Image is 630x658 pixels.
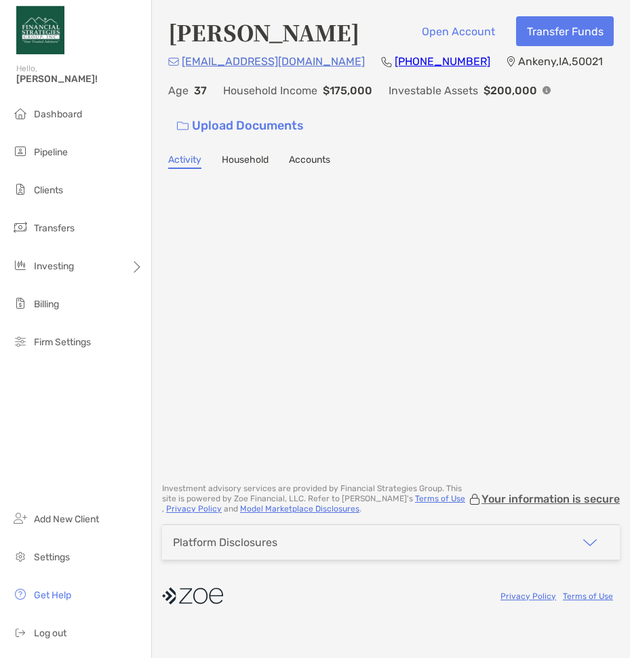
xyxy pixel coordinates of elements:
img: billing icon [12,295,28,311]
img: company logo [162,581,223,611]
p: Household Income [223,82,317,99]
img: investing icon [12,257,28,273]
a: Terms of Use [415,494,465,503]
img: icon arrow [582,535,598,551]
p: $175,000 [323,82,372,99]
span: [PERSON_NAME]! [16,73,143,85]
button: Transfer Funds [516,16,614,46]
img: Zoe Logo [16,5,64,54]
p: Your information is secure [481,492,620,505]
a: Activity [168,154,201,169]
p: $200,000 [484,82,537,99]
img: dashboard icon [12,105,28,121]
a: Model Marketplace Disclosures [240,504,359,514]
button: Open Account [411,16,505,46]
img: get-help icon [12,586,28,602]
span: Clients [34,185,63,196]
img: add_new_client icon [12,510,28,526]
a: Household [222,154,269,169]
p: Ankeny , IA , 50021 [518,53,603,70]
a: Upload Documents [168,111,313,140]
span: Dashboard [34,109,82,120]
img: pipeline icon [12,143,28,159]
span: Pipeline [34,147,68,158]
a: [PHONE_NUMBER] [395,55,490,68]
span: Firm Settings [34,336,91,348]
img: Phone Icon [381,56,392,67]
div: Platform Disclosures [173,536,277,549]
span: Add New Client [34,514,99,525]
p: 37 [194,82,207,99]
img: logout icon [12,624,28,640]
img: Info Icon [543,86,551,94]
span: Log out [34,627,66,639]
img: Email Icon [168,58,179,66]
a: Privacy Policy [500,592,556,601]
img: clients icon [12,181,28,197]
a: Terms of Use [563,592,613,601]
img: button icon [177,121,189,131]
span: Investing [34,260,74,272]
a: Accounts [289,154,330,169]
p: Investable Assets [389,82,478,99]
span: Get Help [34,589,71,601]
p: Age [168,82,189,99]
a: Privacy Policy [166,504,222,514]
p: Investment advisory services are provided by Financial Strategies Group . This site is powered by... [162,484,468,514]
h4: [PERSON_NAME] [168,16,359,47]
span: Transfers [34,222,75,234]
span: Billing [34,298,59,310]
span: Settings [34,551,70,563]
img: Location Icon [507,56,515,67]
img: settings icon [12,548,28,564]
p: [EMAIL_ADDRESS][DOMAIN_NAME] [182,53,365,70]
img: transfers icon [12,219,28,235]
img: firm-settings icon [12,333,28,349]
